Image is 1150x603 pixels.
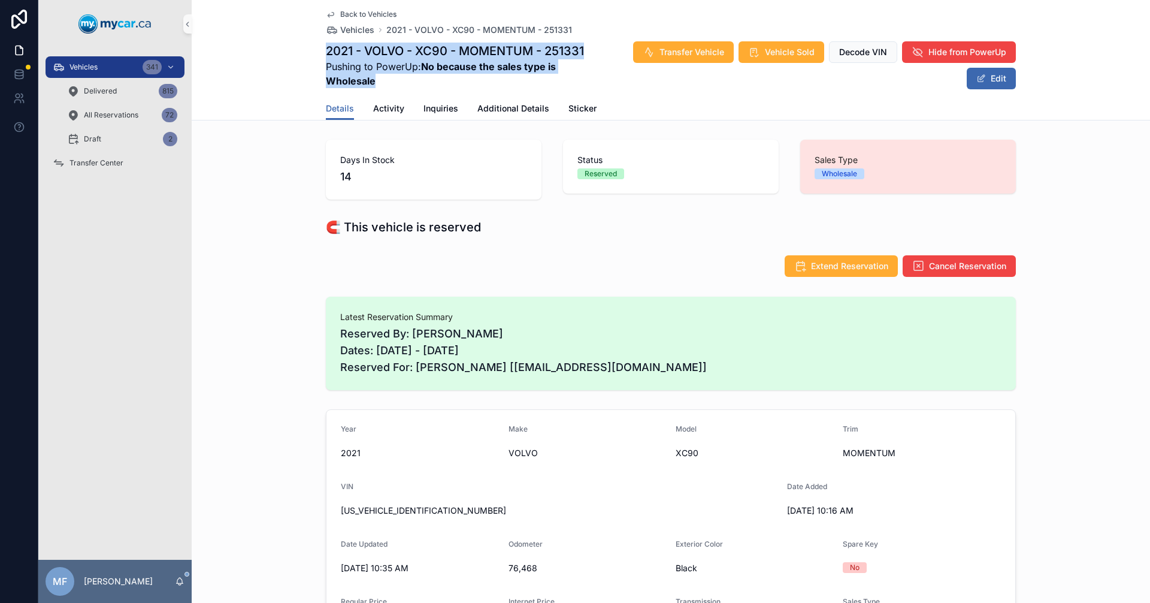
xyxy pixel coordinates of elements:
[739,41,824,63] button: Vehicle Sold
[326,219,481,236] h1: 🧲 This vehicle is reserved
[839,46,887,58] span: Decode VIN
[341,562,499,574] span: [DATE] 10:35 AM
[843,424,858,433] span: Trim
[585,168,617,179] div: Reserved
[676,447,833,459] span: XC90
[84,134,101,144] span: Draft
[829,41,897,63] button: Decode VIN
[386,24,572,36] a: 2021 - VOLVO - XC90 - MOMENTUM - 251331
[143,60,162,74] div: 341
[340,154,527,166] span: Days In Stock
[373,98,404,122] a: Activity
[843,447,1001,459] span: MOMENTUM
[577,154,764,166] span: Status
[84,86,117,96] span: Delivered
[84,110,138,120] span: All Reservations
[341,447,499,459] span: 2021
[373,102,404,114] span: Activity
[903,255,1016,277] button: Cancel Reservation
[340,10,397,19] span: Back to Vehicles
[423,102,458,114] span: Inquiries
[967,68,1016,89] button: Edit
[78,14,152,34] img: App logo
[787,505,945,517] span: [DATE] 10:16 AM
[326,43,593,59] h1: 2021 - VOLVO - XC90 - MOMENTUM - 251331
[326,59,593,88] span: Pushing to PowerUp:
[326,102,354,114] span: Details
[850,562,860,573] div: No
[815,154,1001,166] span: Sales Type
[60,128,184,150] a: Draft2
[163,132,177,146] div: 2
[509,539,543,548] span: Odometer
[509,562,667,574] span: 76,468
[633,41,734,63] button: Transfer Vehicle
[340,24,374,36] span: Vehicles
[822,168,857,179] div: Wholesale
[811,260,888,272] span: Extend Reservation
[928,46,1006,58] span: Hide from PowerUp
[84,575,153,587] p: [PERSON_NAME]
[785,255,898,277] button: Extend Reservation
[929,260,1006,272] span: Cancel Reservation
[340,325,1001,376] span: Reserved By: [PERSON_NAME] Dates: [DATE] - [DATE] Reserved For: [PERSON_NAME] [[EMAIL_ADDRESS][DO...
[477,102,549,114] span: Additional Details
[46,152,184,174] a: Transfer Center
[765,46,815,58] span: Vehicle Sold
[676,562,833,574] span: Black
[340,311,1001,323] span: Latest Reservation Summary
[326,24,374,36] a: Vehicles
[162,108,177,122] div: 72
[341,505,777,517] span: [US_VEHICLE_IDENTIFICATION_NUMBER]
[568,102,597,114] span: Sticker
[60,104,184,126] a: All Reservations72
[509,447,667,459] span: VOLVO
[326,10,397,19] a: Back to Vehicles
[60,80,184,102] a: Delivered815
[676,424,697,433] span: Model
[340,168,527,185] span: 14
[509,424,528,433] span: Make
[787,482,827,491] span: Date Added
[159,84,177,98] div: 815
[69,62,98,72] span: Vehicles
[676,539,723,548] span: Exterior Color
[326,98,354,120] a: Details
[568,98,597,122] a: Sticker
[38,48,192,189] div: scrollable content
[53,574,67,589] span: MF
[341,539,388,548] span: Date Updated
[659,46,724,58] span: Transfer Vehicle
[477,98,549,122] a: Additional Details
[46,56,184,78] a: Vehicles341
[341,424,356,433] span: Year
[843,539,878,548] span: Spare Key
[423,98,458,122] a: Inquiries
[341,482,353,491] span: VIN
[326,61,556,87] strong: No because the sales type is Wholesale
[69,158,123,168] span: Transfer Center
[902,41,1016,63] button: Hide from PowerUp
